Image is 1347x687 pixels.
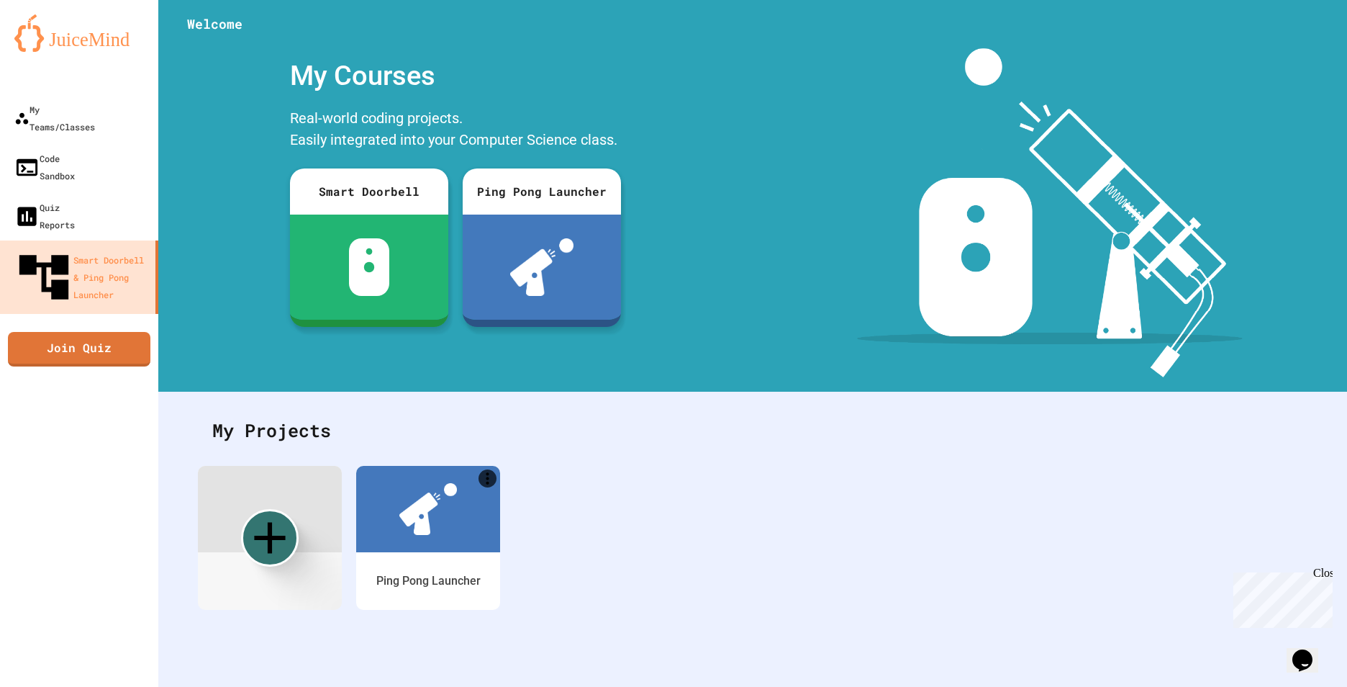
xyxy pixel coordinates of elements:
div: Real-world coding projects. Easily integrated into your Computer Science class. [283,104,628,158]
div: My Projects [198,403,1307,459]
img: ppl-with-ball.png [510,238,574,296]
div: Smart Doorbell & Ping Pong Launcher [14,248,150,307]
a: MorePing Pong Launcher [356,466,500,610]
img: logo-orange.svg [14,14,144,52]
div: My Courses [283,48,628,104]
div: Quiz Reports [14,199,75,233]
img: sdb-white.svg [349,238,390,296]
div: Code Sandbox [14,150,75,184]
div: Ping Pong Launcher [376,572,481,590]
iframe: chat widget [1228,567,1333,628]
img: ppl-with-ball.png [399,483,457,535]
a: More [479,470,496,488]
img: banner-image-my-projects.png [857,48,1243,377]
div: Smart Doorbell [290,169,448,215]
div: Ping Pong Launcher [463,169,621,215]
div: Chat with us now!Close [6,6,99,91]
a: Join Quiz [8,332,150,367]
div: Create new [241,509,299,567]
iframe: chat widget [1287,629,1333,673]
div: My Teams/Classes [14,101,95,135]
